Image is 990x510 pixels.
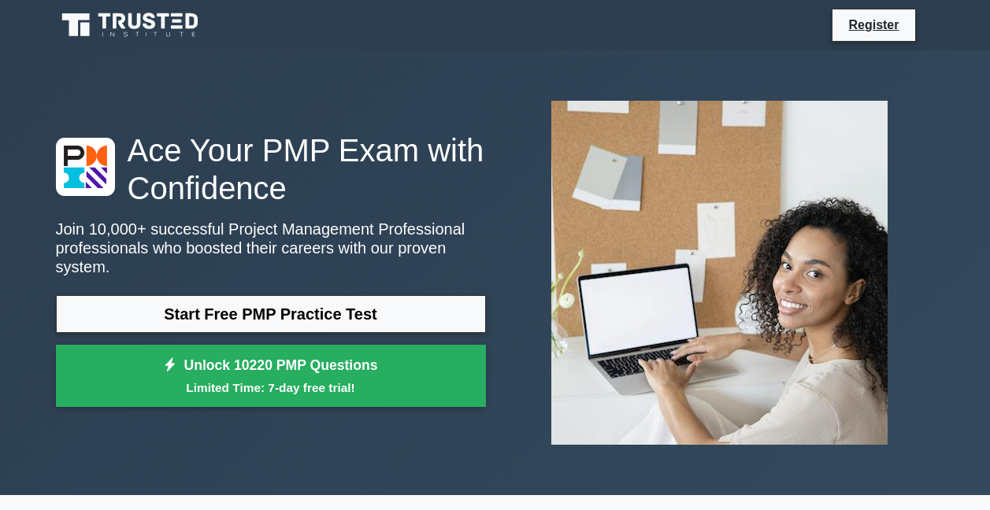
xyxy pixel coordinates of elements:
[56,220,486,276] p: Join 10,000+ successful Project Management Professional professionals who boosted their careers w...
[56,345,486,408] a: Unlock 10220 PMP QuestionsLimited Time: 7-day free trial!
[76,379,466,397] small: Limited Time: 7-day free trial!
[56,295,486,333] a: Start Free PMP Practice Test
[56,131,486,207] h1: Ace Your PMP Exam with Confidence
[839,15,908,35] a: Register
